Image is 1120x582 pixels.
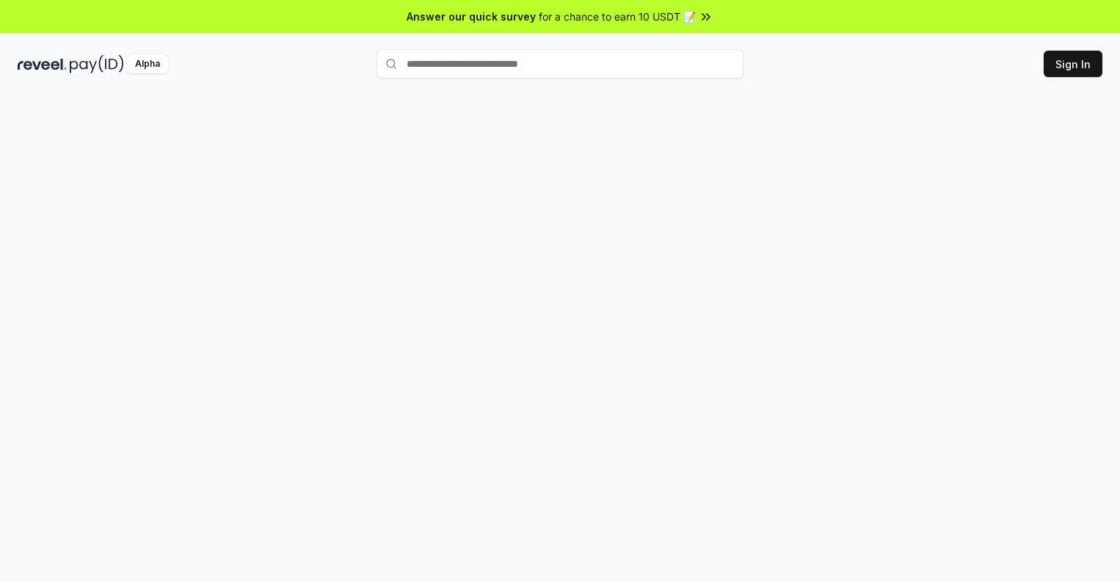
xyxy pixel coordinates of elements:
[407,9,536,24] span: Answer our quick survey
[70,55,124,73] img: pay_id
[1044,51,1102,77] button: Sign In
[539,9,696,24] span: for a chance to earn 10 USDT 📝
[127,55,168,73] div: Alpha
[18,55,67,73] img: reveel_dark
